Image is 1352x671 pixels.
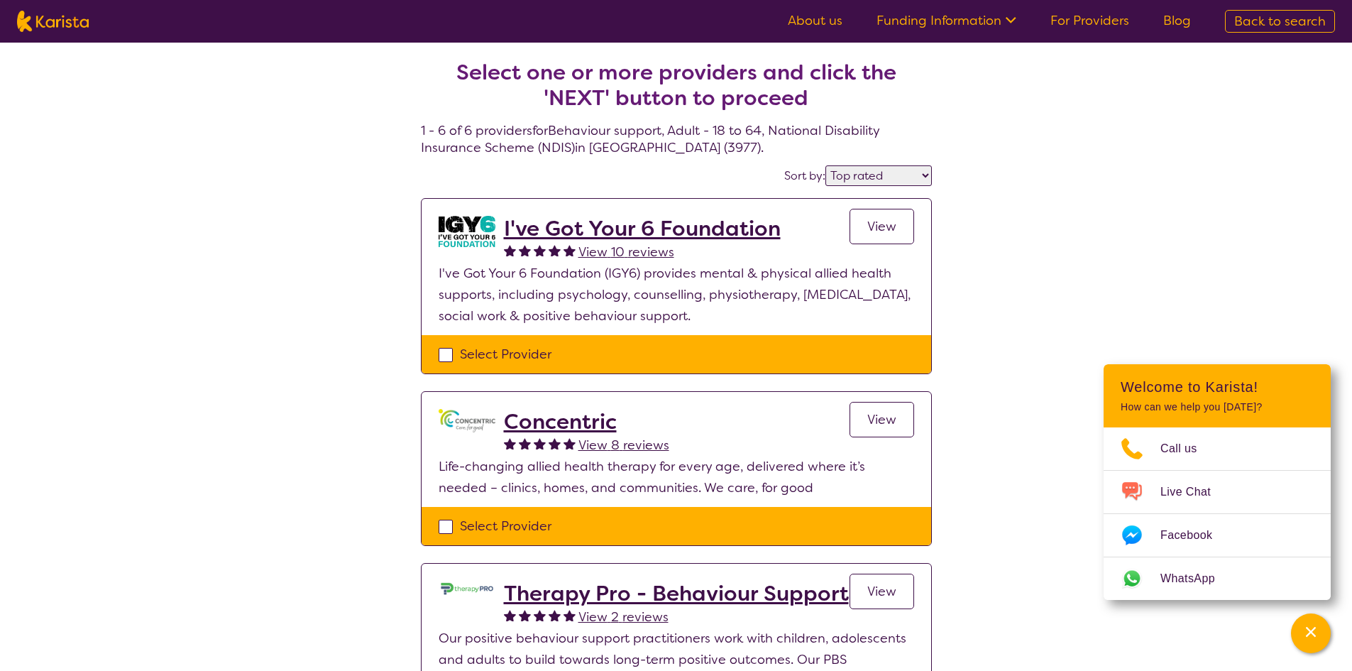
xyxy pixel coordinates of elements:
[534,437,546,449] img: fullstar
[1104,557,1331,600] a: Web link opens in a new tab.
[578,609,669,626] span: View 2 reviews
[549,244,561,256] img: fullstar
[850,209,914,244] a: View
[549,437,561,449] img: fullstar
[867,411,896,428] span: View
[504,409,669,435] a: Concentric
[504,216,781,241] a: I've Got Your 6 Foundation
[564,609,576,621] img: fullstar
[439,263,914,327] p: I've Got Your 6 Foundation (IGY6) provides mental & physical allied health supports, including ps...
[784,168,825,183] label: Sort by:
[439,581,495,596] img: jttgg6svmq52q30bnse1.jpg
[1160,438,1214,459] span: Call us
[439,216,495,247] img: aw0qclyvxjfem2oefjis.jpg
[439,409,495,432] img: gbybpnyn6u9ix5kguem6.png
[519,609,531,621] img: fullstar
[1121,378,1314,395] h2: Welcome to Karista!
[564,437,576,449] img: fullstar
[1050,12,1129,29] a: For Providers
[504,581,849,606] a: Therapy Pro - Behaviour Support
[1234,13,1326,30] span: Back to search
[504,244,516,256] img: fullstar
[439,456,914,498] p: Life-changing allied health therapy for every age, delivered where it’s needed – clinics, homes, ...
[504,437,516,449] img: fullstar
[578,435,669,456] a: View 8 reviews
[1225,10,1335,33] a: Back to search
[1160,568,1232,589] span: WhatsApp
[1163,12,1191,29] a: Blog
[504,609,516,621] img: fullstar
[1104,427,1331,600] ul: Choose channel
[578,241,674,263] a: View 10 reviews
[438,60,915,111] h2: Select one or more providers and click the 'NEXT' button to proceed
[534,609,546,621] img: fullstar
[1291,613,1331,653] button: Channel Menu
[578,606,669,628] a: View 2 reviews
[1104,364,1331,600] div: Channel Menu
[421,26,932,156] h4: 1 - 6 of 6 providers for Behaviour support , Adult - 18 to 64 , National Disability Insurance Sch...
[1160,525,1229,546] span: Facebook
[578,244,674,261] span: View 10 reviews
[1160,481,1228,503] span: Live Chat
[867,218,896,235] span: View
[549,609,561,621] img: fullstar
[17,11,89,32] img: Karista logo
[519,437,531,449] img: fullstar
[850,402,914,437] a: View
[788,12,842,29] a: About us
[876,12,1016,29] a: Funding Information
[850,574,914,609] a: View
[1121,401,1314,413] p: How can we help you [DATE]?
[534,244,546,256] img: fullstar
[578,437,669,454] span: View 8 reviews
[867,583,896,600] span: View
[519,244,531,256] img: fullstar
[564,244,576,256] img: fullstar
